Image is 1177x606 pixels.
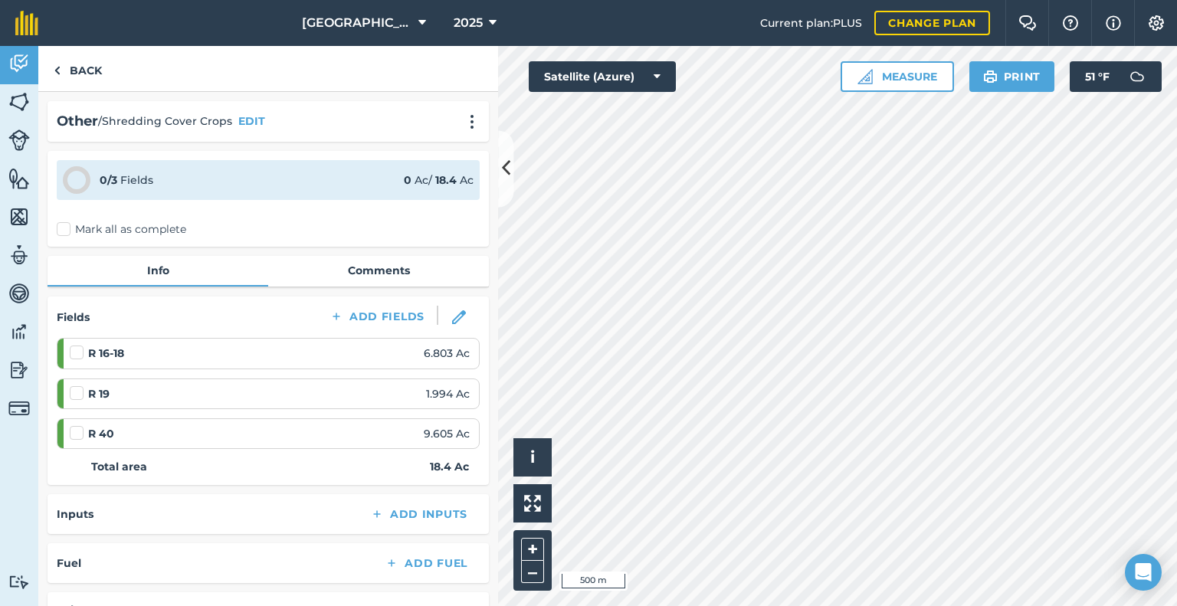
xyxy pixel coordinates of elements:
[57,506,93,522] h4: Inputs
[15,11,38,35] img: fieldmargin Logo
[760,15,862,31] span: Current plan : PLUS
[8,575,30,589] img: svg+xml;base64,PD94bWwgdmVyc2lvbj0iMS4wIiBlbmNvZGluZz0idXRmLTgiPz4KPCEtLSBHZW5lcmF0b3I6IEFkb2JlIE...
[424,345,470,362] span: 6.803 Ac
[8,90,30,113] img: svg+xml;base64,PHN2ZyB4bWxucz0iaHR0cDovL3d3dy53My5vcmcvMjAwMC9zdmciIHdpZHRoPSI1NiIgaGVpZ2h0PSI2MC...
[91,458,147,475] strong: Total area
[452,310,466,324] img: svg+xml;base64,PHN2ZyB3aWR0aD0iMTgiIGhlaWdodD0iMTgiIHZpZXdCb3g9IjAgMCAxOCAxOCIgZmlsbD0ibm9uZSIgeG...
[404,172,474,188] div: Ac / Ac
[513,438,552,477] button: i
[463,114,481,129] img: svg+xml;base64,PHN2ZyB4bWxucz0iaHR0cDovL3d3dy53My5vcmcvMjAwMC9zdmciIHdpZHRoPSIyMCIgaGVpZ2h0PSIyNC...
[57,555,81,572] h4: Fuel
[1061,15,1080,31] img: A question mark icon
[454,14,483,32] span: 2025
[57,309,90,326] h4: Fields
[8,129,30,151] img: svg+xml;base64,PD94bWwgdmVyc2lvbj0iMS4wIiBlbmNvZGluZz0idXRmLTgiPz4KPCEtLSBHZW5lcmF0b3I6IEFkb2JlIE...
[8,359,30,382] img: svg+xml;base64,PD94bWwgdmVyc2lvbj0iMS4wIiBlbmNvZGluZz0idXRmLTgiPz4KPCEtLSBHZW5lcmF0b3I6IEFkb2JlIE...
[983,67,998,86] img: svg+xml;base64,PHN2ZyB4bWxucz0iaHR0cDovL3d3dy53My5vcmcvMjAwMC9zdmciIHdpZHRoPSIxOSIgaGVpZ2h0PSIyNC...
[302,14,412,32] span: [GEOGRAPHIC_DATA]
[404,173,411,187] strong: 0
[435,173,457,187] strong: 18.4
[57,110,98,133] h2: Other
[529,61,676,92] button: Satellite (Azure)
[424,425,470,442] span: 9.605 Ac
[521,561,544,583] button: –
[317,306,437,327] button: Add Fields
[8,167,30,190] img: svg+xml;base64,PHN2ZyB4bWxucz0iaHR0cDovL3d3dy53My5vcmcvMjAwMC9zdmciIHdpZHRoPSI1NiIgaGVpZ2h0PSI2MC...
[430,458,469,475] strong: 18.4 Ac
[88,425,114,442] strong: R 40
[54,61,61,80] img: svg+xml;base64,PHN2ZyB4bWxucz0iaHR0cDovL3d3dy53My5vcmcvMjAwMC9zdmciIHdpZHRoPSI5IiBoZWlnaHQ9IjI0Ii...
[100,173,117,187] strong: 0 / 3
[1147,15,1166,31] img: A cog icon
[8,244,30,267] img: svg+xml;base64,PD94bWwgdmVyc2lvbj0iMS4wIiBlbmNvZGluZz0idXRmLTgiPz4KPCEtLSBHZW5lcmF0b3I6IEFkb2JlIE...
[57,221,186,237] label: Mark all as complete
[8,320,30,343] img: svg+xml;base64,PD94bWwgdmVyc2lvbj0iMS4wIiBlbmNvZGluZz0idXRmLTgiPz4KPCEtLSBHZW5lcmF0b3I6IEFkb2JlIE...
[969,61,1055,92] button: Print
[38,46,117,91] a: Back
[48,256,268,285] a: Info
[88,385,110,402] strong: R 19
[8,282,30,305] img: svg+xml;base64,PD94bWwgdmVyc2lvbj0iMS4wIiBlbmNvZGluZz0idXRmLTgiPz4KPCEtLSBHZW5lcmF0b3I6IEFkb2JlIE...
[1106,14,1121,32] img: svg+xml;base64,PHN2ZyB4bWxucz0iaHR0cDovL3d3dy53My5vcmcvMjAwMC9zdmciIHdpZHRoPSIxNyIgaGVpZ2h0PSIxNy...
[841,61,954,92] button: Measure
[8,398,30,419] img: svg+xml;base64,PD94bWwgdmVyc2lvbj0iMS4wIiBlbmNvZGluZz0idXRmLTgiPz4KPCEtLSBHZW5lcmF0b3I6IEFkb2JlIE...
[1125,554,1162,591] div: Open Intercom Messenger
[88,345,124,362] strong: R 16-18
[857,69,873,84] img: Ruler icon
[238,113,265,129] button: EDIT
[1070,61,1162,92] button: 51 °F
[1085,61,1110,92] span: 51 ° F
[874,11,990,35] a: Change plan
[530,447,535,467] span: i
[98,113,232,129] span: / Shredding Cover Crops
[1122,61,1152,92] img: svg+xml;base64,PD94bWwgdmVyc2lvbj0iMS4wIiBlbmNvZGluZz0idXRmLTgiPz4KPCEtLSBHZW5lcmF0b3I6IEFkb2JlIE...
[8,52,30,75] img: svg+xml;base64,PD94bWwgdmVyc2lvbj0iMS4wIiBlbmNvZGluZz0idXRmLTgiPz4KPCEtLSBHZW5lcmF0b3I6IEFkb2JlIE...
[358,503,480,525] button: Add Inputs
[8,205,30,228] img: svg+xml;base64,PHN2ZyB4bWxucz0iaHR0cDovL3d3dy53My5vcmcvMjAwMC9zdmciIHdpZHRoPSI1NiIgaGVpZ2h0PSI2MC...
[524,495,541,512] img: Four arrows, one pointing top left, one top right, one bottom right and the last bottom left
[372,552,480,574] button: Add Fuel
[521,538,544,561] button: +
[1018,15,1037,31] img: Two speech bubbles overlapping with the left bubble in the forefront
[426,385,470,402] span: 1.994 Ac
[100,172,153,188] div: Fields
[268,256,489,285] a: Comments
